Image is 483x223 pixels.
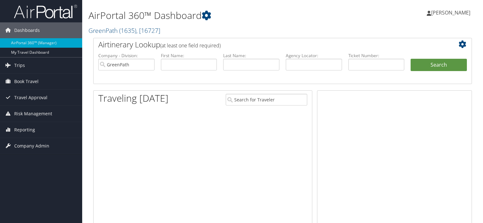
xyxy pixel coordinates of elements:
[286,52,342,59] label: Agency Locator:
[348,52,405,59] label: Ticket Number:
[411,59,467,71] button: Search
[14,74,39,89] span: Book Travel
[98,39,435,50] h2: Airtinerary Lookup
[161,52,217,59] label: First Name:
[427,3,477,22] a: [PERSON_NAME]
[89,26,160,35] a: GreenPath
[223,52,279,59] label: Last Name:
[14,22,40,38] span: Dashboards
[14,122,35,138] span: Reporting
[89,9,347,22] h1: AirPortal 360™ Dashboard
[98,52,155,59] label: Company - Division:
[160,42,221,49] span: (at least one field required)
[14,90,47,105] span: Travel Approval
[14,138,49,154] span: Company Admin
[119,26,136,35] span: ( 1635 )
[98,92,168,105] h1: Traveling [DATE]
[14,106,52,122] span: Risk Management
[14,57,25,73] span: Trips
[14,4,77,19] img: airportal-logo.png
[136,26,160,35] span: , [ 16727 ]
[226,94,307,105] input: Search for Traveler
[431,9,470,16] span: [PERSON_NAME]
